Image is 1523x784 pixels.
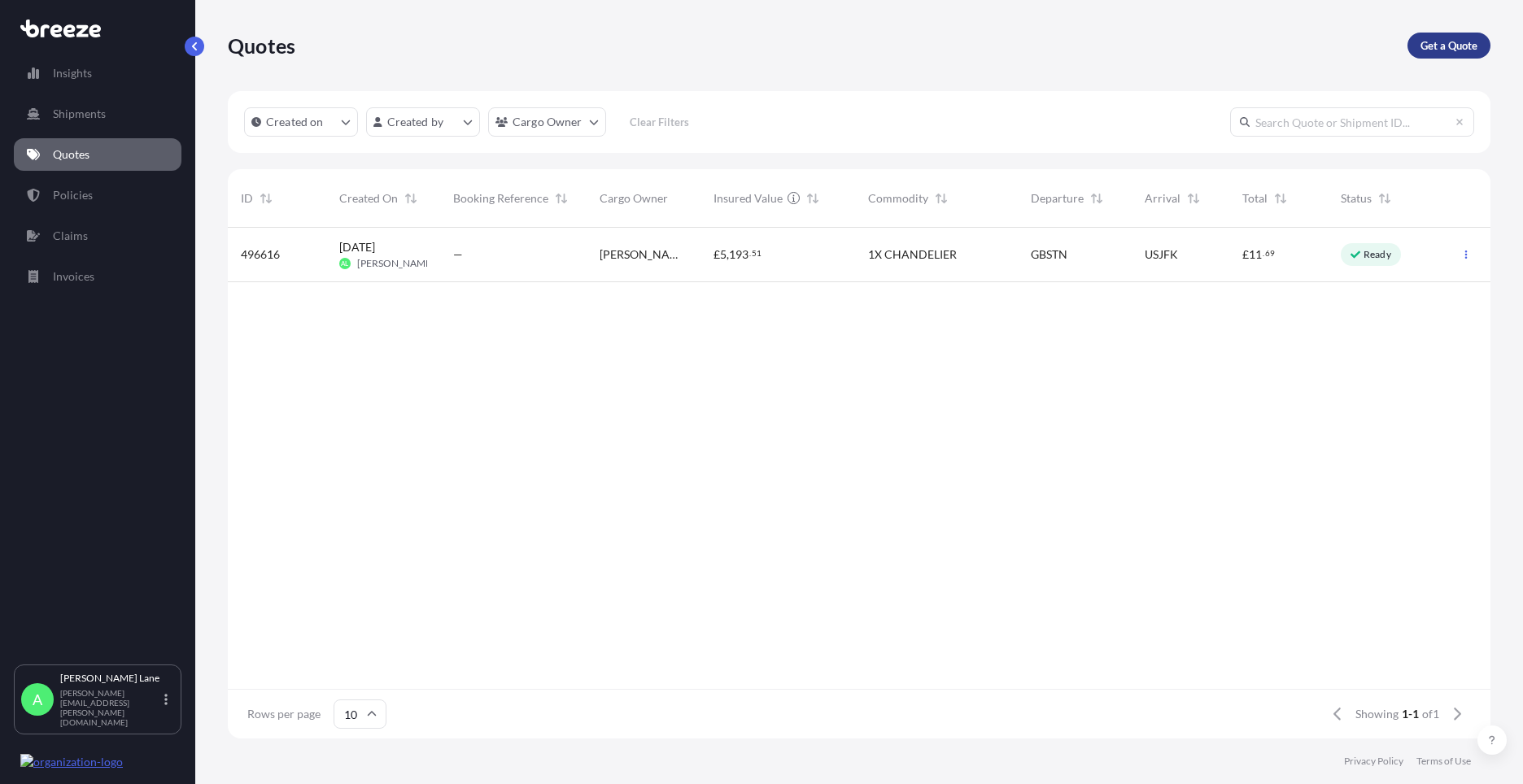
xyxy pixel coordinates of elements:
[803,189,823,208] button: Sort
[1341,190,1372,207] span: Status
[244,107,358,137] button: createdOn Filter options
[14,179,181,211] a: Policies
[1031,246,1067,263] span: GBSTN
[1265,250,1275,256] span: 69
[713,190,783,207] span: Insured Value
[749,250,751,256] span: .
[614,109,705,135] button: Clear Filters
[868,246,957,263] span: 1X CHANDELIER
[1230,107,1474,137] input: Search Quote or Shipment ID...
[387,114,444,130] p: Created by
[552,189,571,208] button: Sort
[14,57,181,89] a: Insights
[339,190,398,207] span: Created On
[1344,755,1403,768] a: Privacy Policy
[60,672,161,685] p: [PERSON_NAME] Lane
[1031,190,1084,207] span: Departure
[1271,189,1290,208] button: Sort
[488,107,606,137] button: cargoOwner Filter options
[1242,249,1249,260] span: £
[729,249,748,260] span: 193
[932,189,951,208] button: Sort
[600,246,687,263] span: [PERSON_NAME] ANTIQUES
[1242,190,1268,207] span: Total
[241,246,280,263] span: 496616
[401,189,421,208] button: Sort
[339,239,375,255] span: [DATE]
[53,146,89,163] p: Quotes
[366,107,480,137] button: createdBy Filter options
[1416,755,1471,768] a: Terms of Use
[20,754,123,770] img: organization-logo
[1087,189,1106,208] button: Sort
[720,249,727,260] span: 5
[14,98,181,130] a: Shipments
[341,255,348,272] span: AL
[1364,248,1391,261] p: Ready
[453,246,463,263] span: —
[1263,250,1264,256] span: .
[727,249,729,260] span: ,
[53,106,106,122] p: Shipments
[630,114,689,130] p: Clear Filters
[713,249,720,260] span: £
[1249,249,1262,260] span: 11
[53,187,93,203] p: Policies
[266,114,324,130] p: Created on
[357,257,434,270] span: [PERSON_NAME]
[256,189,276,208] button: Sort
[1184,189,1203,208] button: Sort
[14,138,181,171] a: Quotes
[1355,706,1399,722] span: Showing
[600,190,668,207] span: Cargo Owner
[1422,706,1439,722] span: of 1
[1145,246,1178,263] span: USJFK
[1145,190,1180,207] span: Arrival
[60,688,161,727] p: [PERSON_NAME][EMAIL_ADDRESS][PERSON_NAME][DOMAIN_NAME]
[53,65,92,81] p: Insights
[1407,33,1490,59] a: Get a Quote
[247,706,321,722] span: Rows per page
[33,691,42,708] span: A
[868,190,928,207] span: Commodity
[1420,37,1477,54] p: Get a Quote
[228,33,295,59] p: Quotes
[1402,706,1419,722] span: 1-1
[513,114,583,130] p: Cargo Owner
[53,268,94,285] p: Invoices
[241,190,253,207] span: ID
[752,250,761,256] span: 51
[1375,189,1394,208] button: Sort
[14,260,181,293] a: Invoices
[453,190,548,207] span: Booking Reference
[53,228,88,244] p: Claims
[14,220,181,252] a: Claims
